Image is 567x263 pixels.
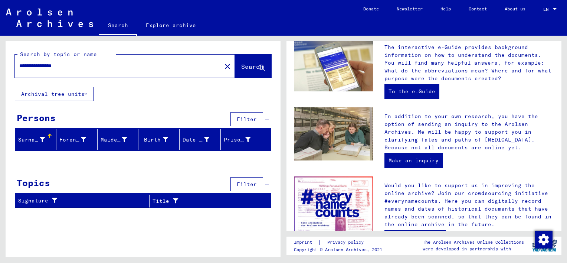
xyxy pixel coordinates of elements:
div: Title [153,195,262,207]
a: Imprint [294,238,318,246]
button: Search [235,55,271,78]
p: Would you like to support us in improving the online archive? Join our crowdsourcing initiative #... [384,182,554,228]
a: Privacy policy [321,238,373,246]
p: The Arolsen Archives Online Collections [423,239,524,246]
div: Surname [18,134,56,146]
mat-header-cell: Vorname [56,129,98,150]
font: Archival tree units [21,91,85,97]
div: Persons [17,111,56,124]
mat-header-cell: Geburtsdatum [180,129,221,150]
img: eguide.jpg [294,38,373,91]
mat-header-cell: Prisoner # [221,129,271,150]
span: Search [241,63,263,70]
font: Surname [18,136,42,143]
button: Filter [230,177,263,191]
span: Filter [237,181,257,188]
p: were developed in partnership with [423,246,524,252]
button: Clear [220,59,235,74]
div: Prisoner # [224,134,262,146]
a: Search [99,16,137,36]
p: The interactive e-Guide provides background information on how to understand the documents. You w... [384,43,554,82]
font: | [318,238,321,246]
img: Change consent [535,231,553,249]
img: Arolsen_neg.svg [6,9,93,27]
mat-header-cell: Geburt‏ [138,129,180,150]
mat-header-cell: Geburtsname [98,129,139,150]
font: Title [153,197,169,205]
div: Change consent [534,230,552,248]
font: Birth [144,136,161,143]
mat-header-cell: Nachname [15,129,56,150]
a: #everynamecounts [384,230,446,245]
img: enc.jpg [294,176,373,233]
a: Make an inquiry [384,153,443,168]
mat-icon: close [223,62,232,71]
p: In addition to your own research, you have the option of sending an inquiry to the Arolsen Archiv... [384,113,554,152]
font: Forename [59,136,86,143]
div: Topics [17,176,50,189]
img: inquiries.jpg [294,107,373,160]
div: Birth [141,134,179,146]
font: Signature [18,197,48,205]
font: Date of birth [183,136,226,143]
button: Filter [230,112,263,126]
div: Maiden name [101,134,138,146]
font: Prisoner # [224,136,257,143]
button: Archival tree units [15,87,94,101]
p: Copyright © Arolsen Archives, 2021 [294,246,382,253]
font: Maiden name [101,136,137,143]
span: EN [543,7,551,12]
div: Forename [59,134,97,146]
div: Signature [18,195,149,207]
a: Explore archive [137,16,205,34]
span: Filter [237,116,257,123]
a: To the e-Guide [384,84,439,99]
div: Date of birth [183,134,220,146]
mat-label: Search by topic or name [20,51,97,58]
img: yv_logo.png [531,236,558,255]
